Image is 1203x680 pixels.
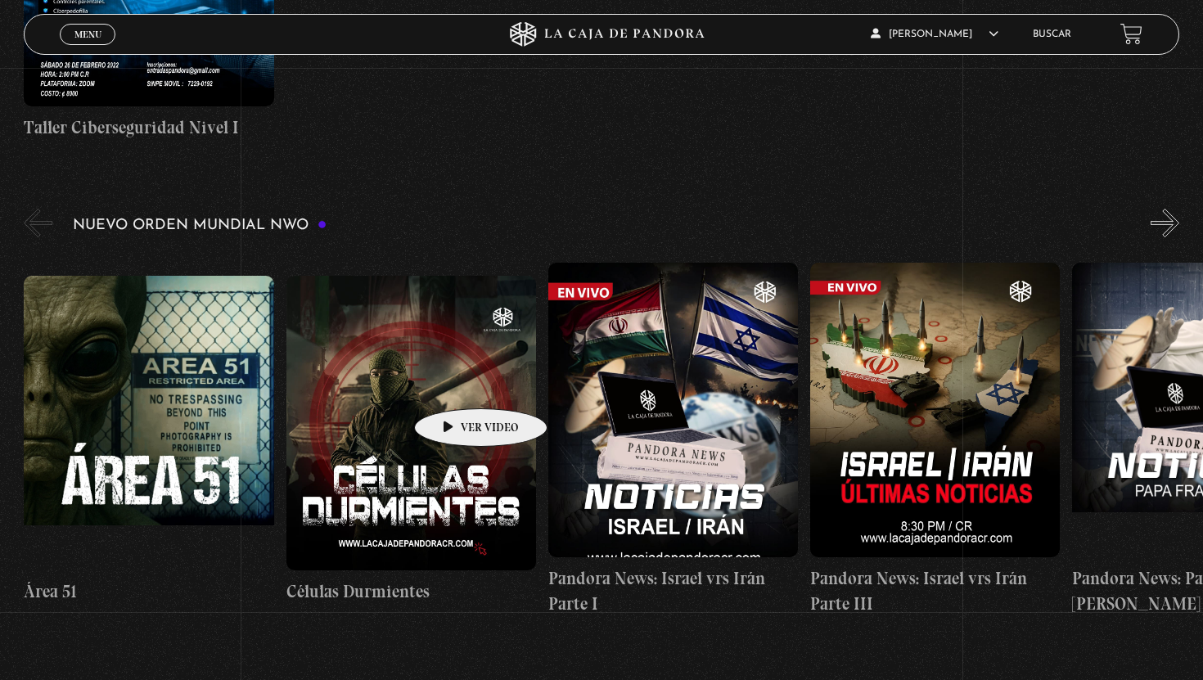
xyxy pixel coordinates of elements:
a: Células Durmientes [286,250,536,630]
h4: Pandora News: Israel vrs Irán Parte III [810,565,1060,617]
h4: Taller Ciberseguridad Nivel I [24,115,273,141]
h4: Células Durmientes [286,579,536,605]
h4: Área 51 [24,579,273,605]
h4: Pandora News: Israel vrs Irán Parte I [548,565,798,617]
a: Área 51 [24,250,273,630]
a: Pandora News: Israel vrs Irán Parte I [548,250,798,630]
h3: Nuevo Orden Mundial NWO [73,218,327,233]
span: Menu [74,29,101,39]
button: Next [1151,209,1179,237]
span: [PERSON_NAME] [871,29,998,39]
a: Buscar [1033,29,1071,39]
span: Cerrar [69,43,107,54]
button: Previous [24,209,52,237]
a: Pandora News: Israel vrs Irán Parte III [810,250,1060,630]
a: View your shopping cart [1120,23,1142,45]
